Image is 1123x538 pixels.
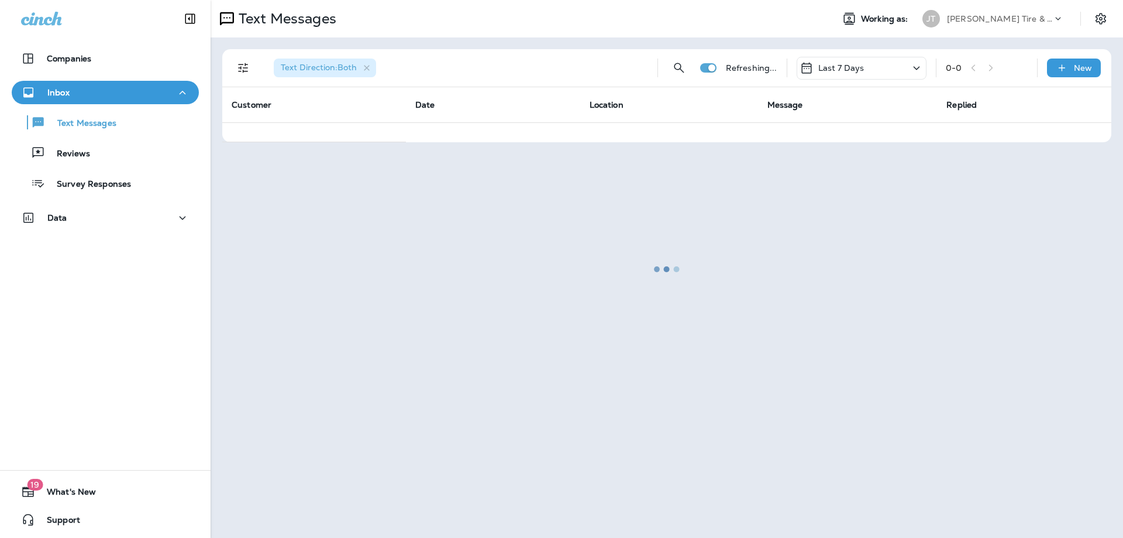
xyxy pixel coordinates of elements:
[47,88,70,97] p: Inbox
[45,179,131,190] p: Survey Responses
[12,110,199,135] button: Text Messages
[46,118,116,129] p: Text Messages
[12,47,199,70] button: Companies
[47,213,67,222] p: Data
[12,141,199,165] button: Reviews
[35,487,96,501] span: What's New
[45,149,90,160] p: Reviews
[174,7,206,30] button: Collapse Sidebar
[12,206,199,229] button: Data
[12,81,199,104] button: Inbox
[12,508,199,532] button: Support
[47,54,91,63] p: Companies
[12,480,199,503] button: 19What's New
[1074,63,1092,73] p: New
[27,479,43,491] span: 19
[12,171,199,196] button: Survey Responses
[35,515,80,529] span: Support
